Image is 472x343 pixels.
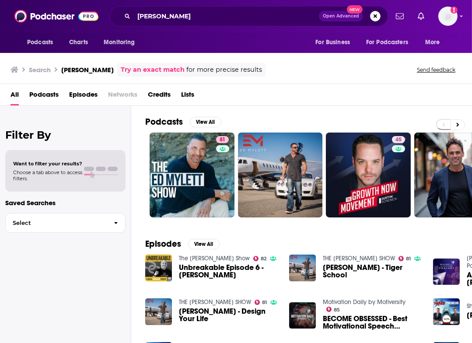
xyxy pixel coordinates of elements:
span: [PERSON_NAME] - Design Your Life [179,308,279,322]
button: open menu [21,34,64,51]
a: 82 [253,256,267,261]
span: More [425,36,440,49]
span: Select [6,220,107,226]
button: open menu [98,34,146,51]
a: PodcastsView All [145,116,221,127]
span: Unbreakable Episode 6 - [PERSON_NAME] [179,264,279,279]
a: Motivation Daily by Motiversity [323,298,406,306]
span: Want to filter your results? [13,161,82,167]
div: Search podcasts, credits, & more... [110,6,388,26]
img: Ed Mylett - Tiger School [289,255,316,281]
a: 45 [392,136,405,143]
img: User Profile [438,7,458,26]
span: [PERSON_NAME] - Tiger School [323,264,423,279]
span: BECOME OBSESSED - Best Motivational Speech (Featuring [PERSON_NAME]) [323,315,423,330]
span: For Business [315,36,350,49]
img: Podchaser - Follow, Share and Rate Podcasts [14,8,98,24]
a: 81 [150,133,234,217]
span: Open Advanced [323,14,359,18]
a: 81 [255,300,267,305]
img: Ed Mylett [433,298,460,325]
a: Ed Mylett - Design Your Life [179,308,279,322]
img: A Conversation with Ed Mylett [433,259,460,285]
a: 85 [326,307,340,312]
img: Unbreakable Episode 6 - Ed Mylett [145,255,172,281]
button: Select [5,213,126,233]
span: for more precise results [186,65,262,75]
a: All [10,87,19,105]
a: 81 [216,136,229,143]
span: Monitoring [104,36,135,49]
button: Show profile menu [438,7,458,26]
span: Networks [108,87,137,105]
img: BECOME OBSESSED - Best Motivational Speech (Featuring Ed Mylett) [289,302,316,329]
a: Show notifications dropdown [414,9,428,24]
span: Choose a tab above to access filters. [13,169,82,182]
span: 81 [262,301,267,304]
h2: Podcasts [145,116,183,127]
p: Saved Searches [5,199,126,207]
input: Search podcasts, credits, & more... [134,9,319,23]
a: 45 [326,133,411,217]
span: 81 [220,136,225,144]
button: open menu [419,34,451,51]
span: Charts [69,36,88,49]
a: Episodes [69,87,98,105]
a: Charts [63,34,93,51]
a: Show notifications dropdown [392,9,407,24]
a: The Dan Patrick Show [179,255,250,262]
a: 81 [399,256,411,261]
button: View All [188,239,220,249]
button: open menu [309,34,361,51]
h2: Filter By [5,129,126,141]
a: Podcasts [29,87,59,105]
a: Ed Mylett - Tiger School [323,264,423,279]
span: 81 [406,257,411,261]
span: Podcasts [27,36,53,49]
a: EpisodesView All [145,238,220,249]
span: New [347,5,363,14]
a: Try an exact match [121,65,185,75]
h3: Search [29,66,51,74]
a: Unbreakable Episode 6 - Ed Mylett [179,264,279,279]
span: Logged in as jfalkner [438,7,458,26]
img: Ed Mylett - Design Your Life [145,298,172,325]
span: 45 [395,136,402,144]
span: 82 [261,257,266,261]
button: open menu [360,34,421,51]
a: THE ED MYLETT SHOW [323,255,395,262]
span: For Podcasters [366,36,408,49]
button: View All [190,117,221,127]
a: THE ED MYLETT SHOW [179,298,251,306]
button: Open AdvancedNew [319,11,363,21]
svg: Add a profile image [451,7,458,14]
h2: Episodes [145,238,181,249]
a: Credits [148,87,171,105]
a: BECOME OBSESSED - Best Motivational Speech (Featuring Ed Mylett) [323,315,423,330]
h3: [PERSON_NAME] [61,66,114,74]
span: 85 [334,308,340,312]
button: Send feedback [414,66,458,73]
a: Lists [181,87,194,105]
